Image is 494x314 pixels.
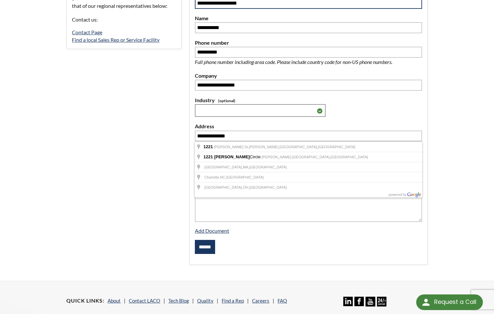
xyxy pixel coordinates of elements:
a: Quality [197,298,213,304]
span: NC, [220,175,226,179]
label: Phone number [195,39,422,47]
span: Charlotte, [204,175,220,179]
span: 1221 [203,144,213,149]
span: [GEOGRAPHIC_DATA] [249,165,287,169]
span: [GEOGRAPHIC_DATA] [226,175,264,179]
a: Tech Blog [168,298,189,304]
a: Add Document [195,228,229,234]
div: Request a Call [416,294,483,310]
label: Industry [195,96,422,104]
img: 24/7 Support Icon [377,297,386,306]
a: Contact Page [72,29,102,35]
div: Request a Call [434,294,476,309]
span: [GEOGRAPHIC_DATA] [331,155,368,159]
span: OH, [243,185,249,189]
span: MA, [243,165,249,169]
a: Careers [252,298,269,304]
p: Full phone number including area code. Please include country code for non-US phone numbers. [195,58,414,66]
label: Address [195,122,422,131]
span: [GEOGRAPHIC_DATA] [318,145,355,149]
span: 1221 [PERSON_NAME] [203,154,250,159]
span: [GEOGRAPHIC_DATA], [204,185,243,189]
span: [GEOGRAPHIC_DATA], [280,145,318,149]
a: Find a local Sales Rep or Service Facility [72,37,160,43]
a: About [108,298,121,304]
a: Contact LACO [129,298,160,304]
span: [PERSON_NAME], [262,155,292,159]
img: round button [421,297,431,307]
a: Find a Rep [222,298,244,304]
p: Contact us: [72,15,176,24]
h4: Quick Links [66,297,104,304]
span: [GEOGRAPHIC_DATA] [249,185,287,189]
a: FAQ [278,298,287,304]
label: Company [195,71,422,80]
span: [GEOGRAPHIC_DATA], [204,165,243,169]
a: 24/7 Support [377,302,386,307]
span: [PERSON_NAME], [249,145,280,149]
label: Name [195,14,422,23]
span: [GEOGRAPHIC_DATA], [292,155,331,159]
span: Circle [203,154,262,159]
span: [PERSON_NAME] St, [214,145,249,149]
